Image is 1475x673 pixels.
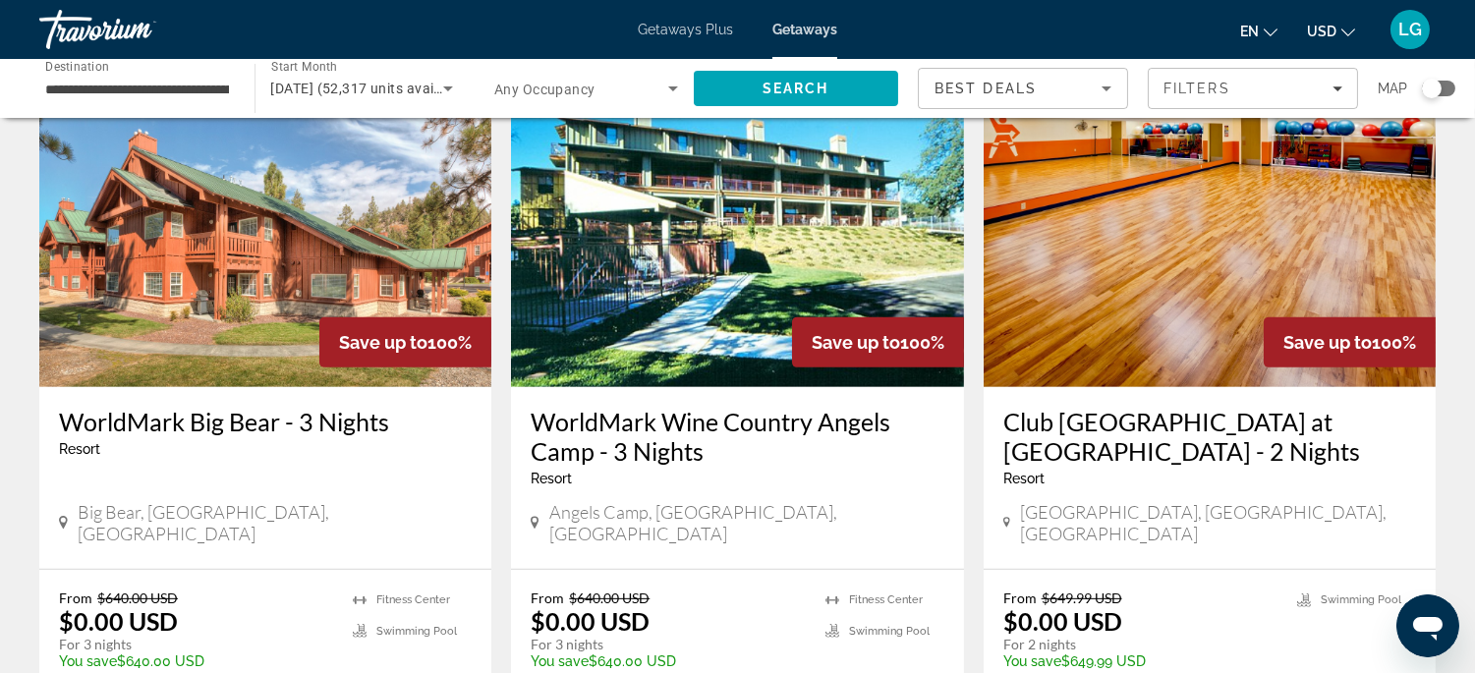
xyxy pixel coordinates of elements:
[763,81,829,96] span: Search
[271,81,471,96] span: [DATE] (52,317 units available)
[59,606,178,636] p: $0.00 USD
[531,606,650,636] p: $0.00 USD
[271,61,337,75] span: Start Month
[319,317,491,367] div: 100%
[376,593,450,606] span: Fitness Center
[1003,653,1061,669] span: You save
[812,332,900,353] span: Save up to
[849,625,930,638] span: Swimming Pool
[531,653,589,669] span: You save
[772,22,837,37] a: Getaways
[531,471,572,486] span: Resort
[792,317,964,367] div: 100%
[1396,594,1459,657] iframe: Button to launch messaging window
[45,60,109,74] span: Destination
[935,77,1111,100] mat-select: Sort by
[1042,589,1122,606] span: $649.99 USD
[1378,75,1407,102] span: Map
[1398,20,1422,39] span: LG
[59,407,472,436] a: WorldMark Big Bear - 3 Nights
[935,81,1037,96] span: Best Deals
[1240,17,1277,45] button: Change language
[1163,81,1230,96] span: Filters
[59,441,100,457] span: Resort
[1003,636,1277,653] p: For 2 nights
[511,73,963,387] img: WorldMark Wine Country Angels Camp - 3 Nights
[1385,9,1436,50] button: User Menu
[1307,17,1355,45] button: Change currency
[1003,407,1416,466] a: Club [GEOGRAPHIC_DATA] at [GEOGRAPHIC_DATA] - 2 Nights
[59,653,117,669] span: You save
[531,636,805,653] p: For 3 nights
[1264,317,1436,367] div: 100%
[549,501,944,544] span: Angels Camp, [GEOGRAPHIC_DATA], [GEOGRAPHIC_DATA]
[531,653,805,669] p: $640.00 USD
[984,73,1436,387] img: Club Wyndham Resort at Fairfield Bay - 2 Nights
[339,332,427,353] span: Save up to
[849,593,923,606] span: Fitness Center
[1283,332,1372,353] span: Save up to
[1003,606,1122,636] p: $0.00 USD
[1003,653,1277,669] p: $649.99 USD
[59,653,333,669] p: $640.00 USD
[45,78,229,101] input: Select destination
[376,625,457,638] span: Swimming Pool
[39,4,236,55] a: Travorium
[1148,68,1358,109] button: Filters
[59,636,333,653] p: For 3 nights
[39,73,491,387] img: WorldMark Big Bear - 3 Nights
[531,407,943,466] a: WorldMark Wine Country Angels Camp - 3 Nights
[1003,471,1045,486] span: Resort
[694,71,899,106] button: Search
[59,589,92,606] span: From
[569,589,650,606] span: $640.00 USD
[1240,24,1259,39] span: en
[1321,593,1401,606] span: Swimming Pool
[1003,589,1037,606] span: From
[97,589,178,606] span: $640.00 USD
[531,589,564,606] span: From
[78,501,472,544] span: Big Bear, [GEOGRAPHIC_DATA], [GEOGRAPHIC_DATA]
[494,82,596,97] span: Any Occupancy
[1020,501,1416,544] span: [GEOGRAPHIC_DATA], [GEOGRAPHIC_DATA], [GEOGRAPHIC_DATA]
[1307,24,1336,39] span: USD
[638,22,733,37] a: Getaways Plus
